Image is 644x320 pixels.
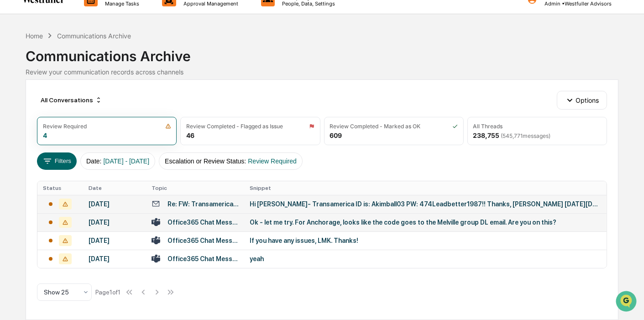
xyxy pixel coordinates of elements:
button: Filters [37,152,77,170]
div: Review Completed - Marked as OK [330,123,421,130]
div: Communications Archive [26,41,618,64]
p: How can we help? [9,19,166,33]
div: If you have any issues, LMK. Thanks! [250,237,601,244]
span: [PERSON_NAME] [28,148,74,156]
th: Date [83,181,146,195]
div: Home [26,32,43,40]
img: 8933085812038_c878075ebb4cc5468115_72.jpg [19,69,36,86]
span: • [76,124,79,131]
div: 🗄️ [66,187,73,194]
img: Rachel Stanley [9,140,24,154]
div: [DATE] [89,219,141,226]
div: [DATE] [89,255,141,262]
button: Escalation or Review Status:Review Required [159,152,303,170]
div: All Conversations [37,93,106,107]
button: See all [141,99,166,110]
div: 🖐️ [9,187,16,194]
div: [DATE] [89,237,141,244]
div: Review Completed - Flagged as Issue [186,123,283,130]
div: 609 [330,131,342,139]
img: icon [165,123,171,129]
span: [DATE] [81,124,99,131]
img: 1746055101610-c473b297-6a78-478c-a979-82029cc54cd1 [9,69,26,86]
div: Re: FW: Transamerica Statements & Benefits Summary [168,200,239,208]
button: Start new chat [155,72,166,83]
div: Past conversations [9,101,61,108]
p: Manage Tasks [98,0,144,7]
button: Options [557,91,607,109]
img: icon [309,123,314,129]
div: Ok - let me try. For Anchorage, looks like the code goes to the Melville group DL email. Are you ... [250,219,601,226]
span: Pylon [91,226,110,233]
div: All Threads [473,123,503,130]
span: Attestations [75,186,113,195]
p: People, Data, Settings [275,0,340,7]
div: 🔎 [9,205,16,212]
div: 4 [43,131,47,139]
div: Page 1 of 1 [95,289,120,296]
span: ( 545,771 messages) [501,132,551,139]
div: Office365 Chat Messages with [PERSON_NAME], [PERSON_NAME] on [DATE] [168,237,239,244]
a: 🔎Data Lookup [5,200,61,216]
a: 🖐️Preclearance [5,183,63,199]
div: Review your communication records across channels [26,68,618,76]
img: icon [452,123,458,129]
span: Data Lookup [18,204,58,213]
span: [PERSON_NAME] [28,124,74,131]
button: Date:[DATE] - [DATE] [80,152,155,170]
div: Start new chat [41,69,150,79]
a: Powered byPylon [64,226,110,233]
a: 🗄️Attestations [63,183,117,199]
div: [DATE] [89,200,141,208]
p: Admin • Westfuller Advisors [537,0,612,7]
div: 46 [186,131,194,139]
span: [DATE] [81,148,99,156]
div: Communications Archive [57,32,131,40]
div: Office365 Chat Messages with [PERSON_NAME], [PERSON_NAME] on [DATE] [168,255,239,262]
div: Office365 Chat Messages with [PERSON_NAME], [PERSON_NAME] on [DATE] [168,219,239,226]
p: Approval Management [176,0,243,7]
span: Review Required [248,157,297,165]
div: 238,755 [473,131,551,139]
div: yeah [250,255,601,262]
span: • [76,148,79,156]
span: [DATE] - [DATE] [103,157,149,165]
span: Preclearance [18,186,59,195]
th: Status [37,181,83,195]
div: We're available if you need us! [41,79,126,86]
img: Rachel Stanley [9,115,24,130]
th: Topic [146,181,244,195]
th: Snippet [244,181,607,195]
iframe: Open customer support [615,290,639,315]
div: Review Required [43,123,87,130]
div: Hi [PERSON_NAME]- Transamerica ID is: Akimball03 PW: 474Leadbetter1987!! Thanks, [PERSON_NAME] [D... [250,200,601,208]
